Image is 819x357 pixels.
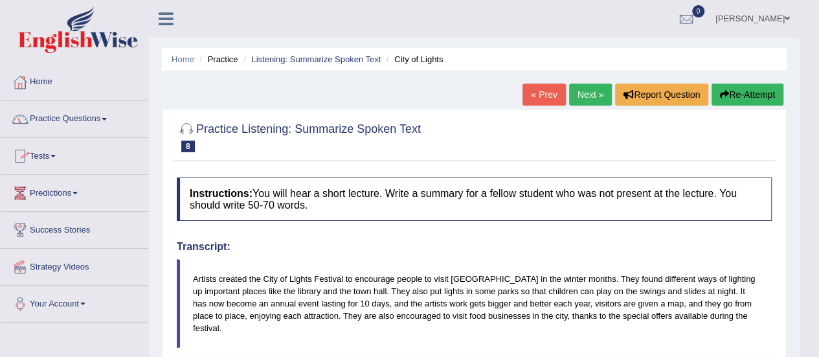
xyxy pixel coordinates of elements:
a: Strategy Videos [1,249,148,281]
a: Next » [569,84,612,106]
a: Home [172,54,194,64]
li: Practice [196,53,238,65]
button: Report Question [615,84,708,106]
h2: Practice Listening: Summarize Spoken Text [177,120,421,152]
a: Your Account [1,286,148,318]
span: 0 [692,5,705,17]
a: Listening: Summarize Spoken Text [251,54,381,64]
button: Re-Attempt [712,84,783,106]
a: Predictions [1,175,148,207]
span: 8 [181,141,195,152]
a: Success Stories [1,212,148,244]
a: « Prev [522,84,565,106]
blockquote: Artists created the City of Lights Festival to encourage people to visit [GEOGRAPHIC_DATA] in the... [177,259,772,349]
li: City of Lights [383,53,443,65]
h4: Transcript: [177,241,772,253]
a: Practice Questions [1,101,148,133]
h4: You will hear a short lecture. Write a summary for a fellow student who was not present at the le... [177,178,772,221]
a: Home [1,64,148,97]
b: Instructions: [190,188,252,199]
a: Tests [1,138,148,170]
